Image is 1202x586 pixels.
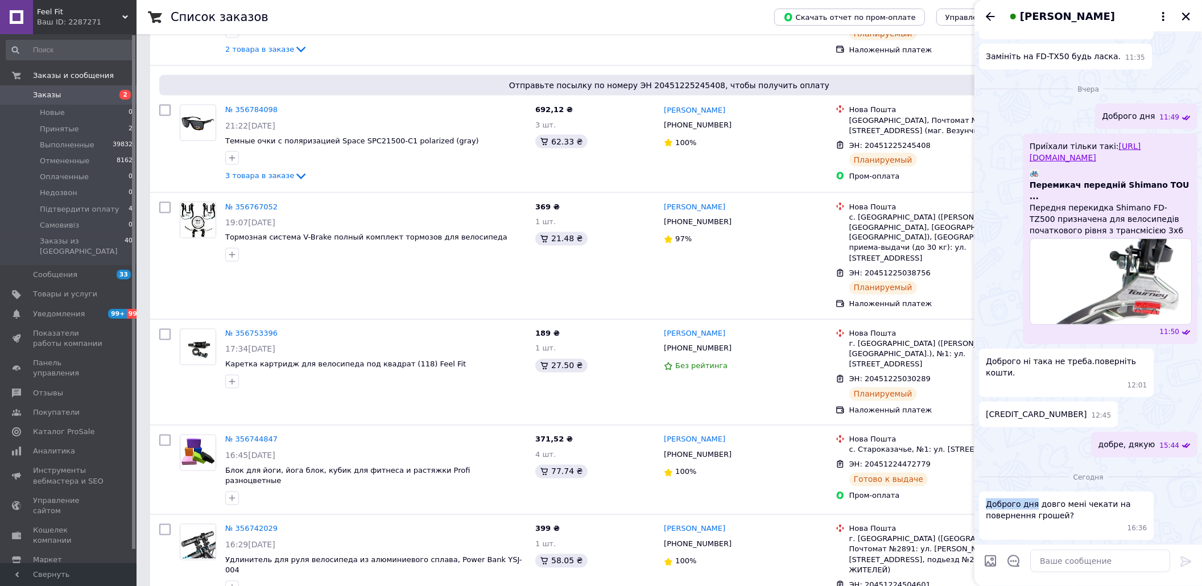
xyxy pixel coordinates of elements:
[849,375,931,383] span: ЭН: 20451225030289
[1102,110,1155,122] span: Доброго дня
[945,13,1035,22] span: Управление статусами
[984,10,997,23] button: Назад
[129,172,133,182] span: 0
[1125,53,1145,63] span: 11:35 10.08.2025
[180,435,216,471] img: Фото товару
[849,202,1032,212] div: Нова Пошта
[40,108,65,118] span: Новые
[1020,9,1115,24] span: [PERSON_NAME]
[40,140,94,150] span: Выполненные
[535,465,587,478] div: 77.74 ₴
[535,540,556,548] span: 1 шт.
[108,309,127,319] span: 99+
[180,105,216,141] a: Фото товару
[1073,85,1104,94] span: Вчера
[849,524,1032,534] div: Нова Пошта
[1159,113,1179,122] span: 11:49 11.08.2025
[129,108,133,118] span: 0
[40,188,77,198] span: Недозвон
[40,124,79,134] span: Принятые
[849,212,1032,264] div: с. [GEOGRAPHIC_DATA] ([PERSON_NAME][GEOGRAPHIC_DATA], [GEOGRAPHIC_DATA]. [GEOGRAPHIC_DATA]), [GEO...
[33,90,61,100] span: Заказы
[180,525,216,559] img: Фото товару
[225,203,278,211] a: № 356767052
[119,90,131,100] span: 2
[664,344,732,353] span: [PHONE_NUMBER]
[33,525,105,546] span: Кошелек компании
[225,360,466,369] a: Каретка картридж для велосипеда под квадрат (118) Feel Fit
[849,534,1032,576] div: г. [GEOGRAPHIC_DATA] ([GEOGRAPHIC_DATA].), Почтомат №2891: ул. [PERSON_NAME][STREET_ADDRESS], под...
[180,524,216,560] a: Фото товару
[664,524,725,535] a: [PERSON_NAME]
[180,203,216,238] img: Фото товару
[1030,141,1191,163] span: Приїхали тільки такі:
[1127,523,1147,533] span: 16:36 12.08.2025
[33,388,63,398] span: Отзывы
[979,471,1197,482] div: 12.08.2025
[33,289,97,299] span: Товары и услуги
[225,45,308,53] a: 2 товара в заказе
[979,83,1197,94] div: 11.08.2025
[535,525,560,533] span: 399 ₴
[664,451,732,459] span: [PHONE_NUMBER]
[849,115,1032,136] div: [GEOGRAPHIC_DATA], Почтомат №6144: ул. [STREET_ADDRESS] (маг. Везунчик)
[535,344,556,353] span: 1 шт.
[1092,411,1112,420] span: 12:45 11.08.2025
[225,171,308,180] a: 3 товара в заказе
[171,10,269,24] h1: Список заказов
[225,171,294,180] span: 3 товара в заказе
[849,45,1032,55] div: Наложенный платеж
[849,281,917,295] div: Планируемый
[535,121,556,129] span: 3 шт.
[129,204,133,214] span: 4
[225,329,278,338] a: № 356753396
[117,270,131,279] span: 33
[225,218,275,227] span: 19:07[DATE]
[774,9,925,26] button: Скачать отчет по пром-оплате
[1159,441,1179,451] span: 15:44 11.08.2025
[1159,327,1179,337] span: 11:50 11.08.2025
[535,232,587,246] div: 21.48 ₴
[675,468,696,476] span: 100%
[1006,554,1021,568] button: Открыть шаблоны ответов
[849,491,1032,501] div: Пром-оплата
[849,299,1032,309] div: Наложенный платеж
[664,121,732,129] span: [PHONE_NUMBER]
[849,445,1032,455] div: с. Староказачье, №1: ул. [STREET_ADDRESS]
[225,137,479,145] a: Темные очки с поляризацией Space SPC21500-C1 polarized (gray)
[849,435,1032,445] div: Нова Пошта
[225,540,275,550] span: 16:29[DATE]
[535,217,556,226] span: 1 шт.
[535,105,573,114] span: 692,12 ₴
[117,156,133,166] span: 8162
[129,124,133,134] span: 2
[664,540,732,548] span: [PHONE_NUMBER]
[535,554,587,568] div: 58.05 ₴
[225,345,275,354] span: 17:34[DATE]
[225,467,470,486] a: Блок для йоги, йога блок, кубик для фитнеса и растяжки Profi разноцветные
[225,525,278,533] a: № 356742029
[225,233,507,242] a: Тормозная система V-Brake полный комплект тормозов для велосипеда
[180,329,216,365] a: Фото товару
[535,451,556,459] span: 4 шт.
[40,220,79,230] span: Самовивіз
[37,7,122,17] span: Feel Fit
[535,435,573,444] span: 371,52 ₴
[40,156,89,166] span: Отмененные
[33,496,105,516] span: Управление сайтом
[129,188,133,198] span: 0
[675,362,728,370] span: Без рейтинга
[1069,473,1108,482] span: Сегодня
[180,435,216,471] a: Фото товару
[225,556,522,575] span: Удлинитель для руля велосипеда из алюминиевого сплава, Power Bank YSJ-004
[180,113,216,134] img: Фото товару
[1006,9,1170,24] button: [PERSON_NAME]
[1030,238,1192,325] img: Перемикач передній Shimano TOU ...
[664,217,732,226] span: [PHONE_NUMBER]
[675,557,696,566] span: 100%
[33,446,75,456] span: Аналитика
